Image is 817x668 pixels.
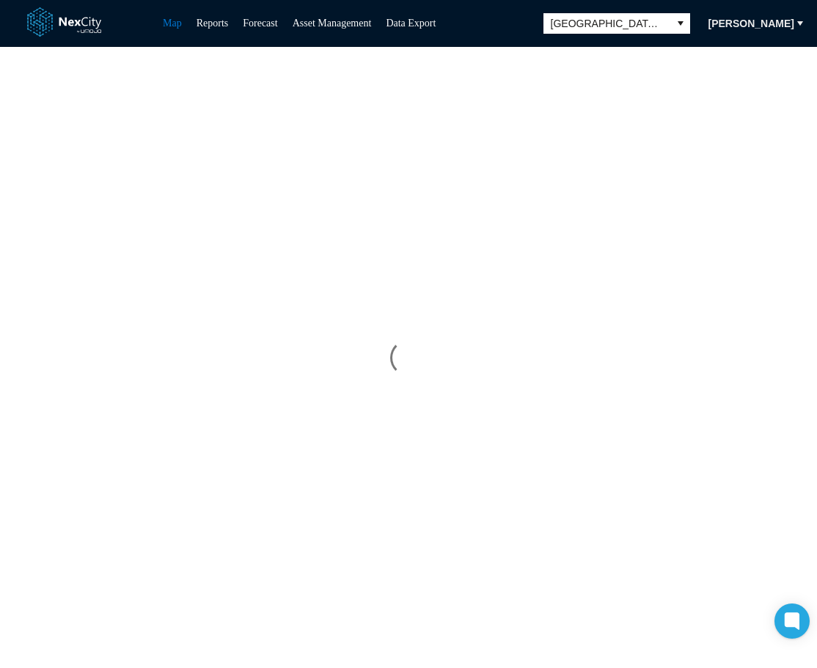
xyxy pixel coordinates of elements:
span: [PERSON_NAME] [708,16,794,31]
a: Asset Management [293,18,372,29]
button: [PERSON_NAME] [699,12,804,35]
button: select [671,13,690,34]
a: Data Export [386,18,436,29]
span: [GEOGRAPHIC_DATA][PERSON_NAME] [551,16,664,31]
a: Map [163,18,182,29]
a: Reports [197,18,229,29]
a: Forecast [243,18,277,29]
